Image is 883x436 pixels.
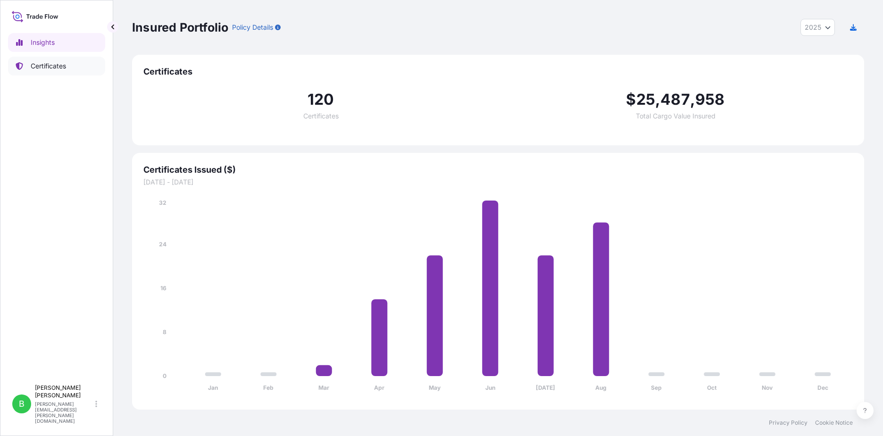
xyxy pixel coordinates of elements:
span: 120 [308,92,334,107]
tspan: Jun [485,384,495,391]
tspan: [DATE] [536,384,555,391]
p: Insured Portfolio [132,20,228,35]
span: , [655,92,660,107]
p: Policy Details [232,23,273,32]
tspan: 8 [163,328,167,335]
span: 958 [695,92,725,107]
tspan: Mar [318,384,329,391]
a: Insights [8,33,105,52]
tspan: Oct [707,384,717,391]
tspan: Aug [595,384,607,391]
tspan: 16 [160,285,167,292]
span: Certificates [143,66,853,77]
tspan: Sep [651,384,662,391]
button: Year Selector [800,19,835,36]
span: 25 [636,92,655,107]
tspan: Nov [762,384,773,391]
p: Certificates [31,61,66,71]
a: Privacy Policy [769,419,808,427]
tspan: Apr [374,384,384,391]
p: [PERSON_NAME] [PERSON_NAME] [35,384,93,399]
span: Certificates [303,113,339,119]
tspan: Dec [817,384,828,391]
span: [DATE] - [DATE] [143,177,853,187]
span: 2025 [805,23,821,32]
a: Cookie Notice [815,419,853,427]
span: Certificates Issued ($) [143,164,853,176]
tspan: 0 [163,372,167,379]
span: 487 [660,92,690,107]
tspan: Jan [208,384,218,391]
span: $ [626,92,636,107]
a: Certificates [8,57,105,75]
p: Insights [31,38,55,47]
tspan: 32 [159,199,167,206]
span: , [690,92,695,107]
span: Total Cargo Value Insured [636,113,716,119]
p: [PERSON_NAME][EMAIL_ADDRESS][PERSON_NAME][DOMAIN_NAME] [35,401,93,424]
tspan: May [429,384,441,391]
tspan: Feb [263,384,274,391]
tspan: 24 [159,241,167,248]
span: B [19,399,25,409]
